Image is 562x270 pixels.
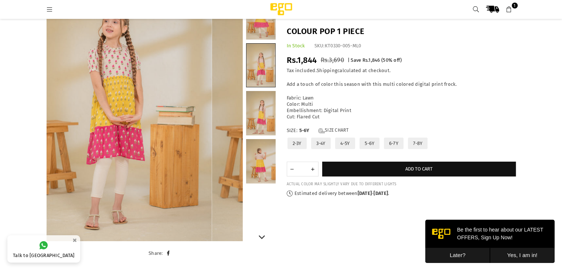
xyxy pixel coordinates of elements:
[255,230,268,243] button: Next
[287,190,516,197] p: Estimated delivery between - .
[287,137,307,150] label: 2-3Y
[503,3,516,16] a: 1
[299,128,314,134] span: 5-6Y
[425,220,555,263] iframe: webpush-onsite
[287,43,305,48] span: In Stock
[317,68,337,74] a: Shipping
[310,137,331,150] label: 3-4Y
[325,43,361,48] span: KT0330-005-ML0
[405,166,433,172] span: Add to cart
[322,162,516,176] button: Add to cart
[358,190,372,196] time: [DATE]
[287,81,516,88] p: Add a touch of color this season with this multi colored digital print frock.
[43,6,57,12] a: Menu
[287,162,319,176] quantity-input: Quantity
[250,2,313,17] img: Ego
[383,137,404,150] label: 6-7Y
[512,3,518,9] span: 1
[319,128,348,134] a: Size Chart
[287,26,516,37] h1: Colour Pop 1 Piece
[374,190,388,196] time: [DATE]
[287,95,516,120] p: Fabric: Lawn Color: Multi Embellishment: Digital Print Cut: Flared Cut
[407,137,428,150] label: 7-8Y
[469,3,483,16] a: Search
[7,235,80,263] a: Talk to [GEOGRAPHIC_DATA]
[287,128,516,134] label: Size:
[351,57,361,63] span: Save
[321,56,344,64] span: Rs.3,690
[287,55,317,65] span: Rs.1,844
[362,57,380,63] span: Rs.1,846
[383,57,388,63] span: 50
[314,43,361,49] div: SKU:
[287,68,516,74] div: Tax included. calculated at checkout.
[70,234,79,246] button: ×
[65,28,129,43] button: Yes, I am in!
[348,57,350,63] span: |
[334,137,356,150] label: 4-5Y
[381,57,402,63] span: ( % off)
[359,137,380,150] label: 5-6Y
[149,250,163,256] span: Share:
[287,182,516,187] div: ACTUAL COLOR MAY SLIGHTLY VARY DUE TO DIFFERENT LIGHTS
